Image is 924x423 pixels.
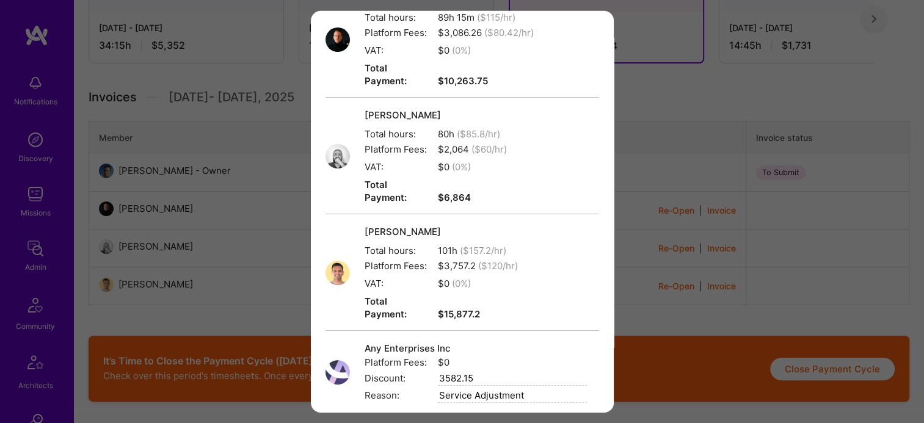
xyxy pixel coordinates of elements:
span: VAT: [365,161,431,173]
span: Discount: [365,372,431,385]
span: ($ 85.8 /hr) [457,128,500,140]
span: $ 2,064 [365,143,507,156]
span: Total Payment: [365,295,431,320]
img: User Avatar [326,27,350,52]
span: ( 0 %) [452,45,471,56]
span: [PERSON_NAME] [365,225,518,238]
span: Total Payment: [365,178,431,204]
span: VAT: [365,44,431,57]
div: modal [311,10,614,412]
span: $0 [365,44,534,57]
span: $0 [365,356,587,369]
span: VAT: [365,277,431,290]
span: 89h 15m [365,11,534,24]
span: Total hours: [365,244,431,257]
span: ( 0 %) [452,161,471,173]
span: Total hours: [365,11,431,24]
span: ( 0 %) [452,278,471,289]
strong: $6,864 [365,192,471,203]
span: Platform Fees: [365,26,431,39]
strong: $10,263.75 [365,75,488,87]
img: User Avatar [326,261,350,285]
span: ($ 157.2 /hr) [460,245,506,256]
span: $ 3,086.26 [365,26,534,39]
span: Platform Fees: [365,356,431,369]
span: ($ 115 /hr) [477,12,515,23]
span: $ 3,757.2 [365,259,518,272]
span: [PERSON_NAME] [365,109,507,121]
span: Total Payment: [365,62,431,87]
span: Reason: [365,389,431,402]
span: ($ 60 /hr) [471,143,507,155]
span: Any Enterprises Inc [365,342,587,355]
img: User Avatar [326,144,350,168]
span: 80h [365,128,507,140]
span: ($ 120 /hr) [478,260,518,272]
strong: $15,877.2 [365,308,480,320]
span: Platform Fees: [365,259,431,272]
span: ($ 80.42 /hr) [484,27,534,38]
span: $0 [365,161,507,173]
span: 101h [365,244,518,257]
span: Platform Fees: [365,143,431,156]
span: Total hours: [365,128,431,140]
span: $0 [365,277,518,290]
img: User Avatar [326,360,350,385]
